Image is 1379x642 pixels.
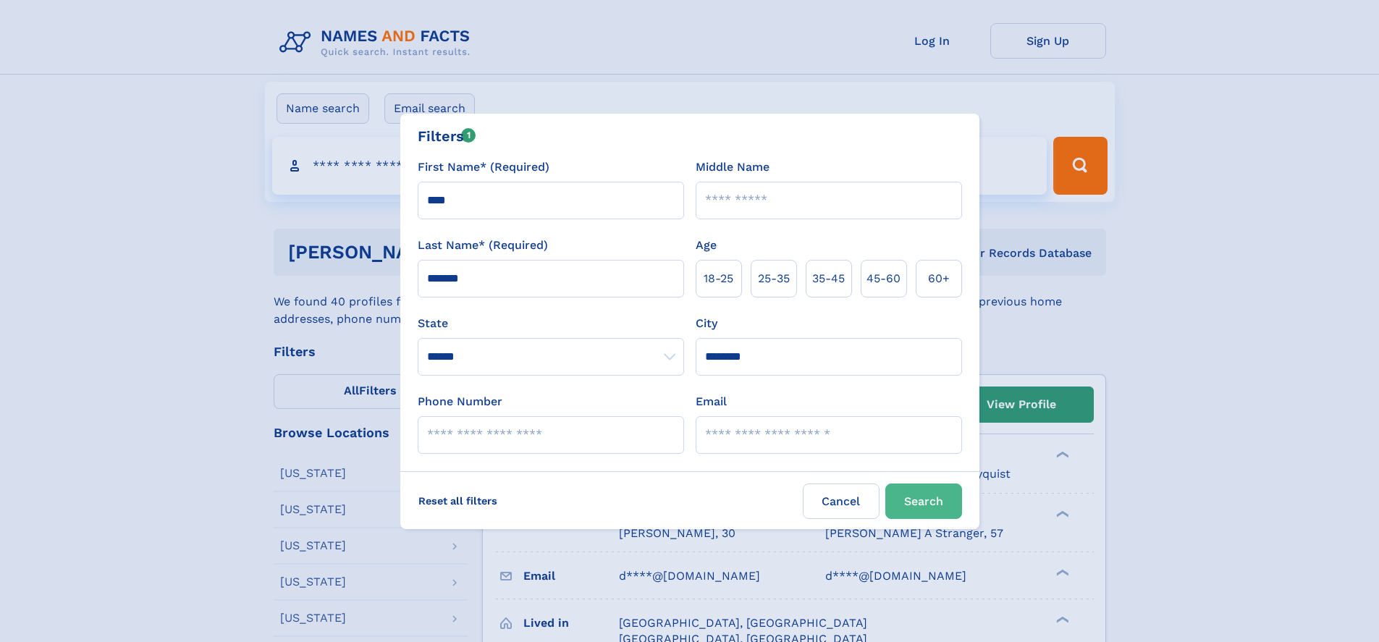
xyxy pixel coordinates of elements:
[696,159,769,176] label: Middle Name
[418,159,549,176] label: First Name* (Required)
[418,315,684,332] label: State
[928,270,950,287] span: 60+
[409,483,507,518] label: Reset all filters
[803,483,880,519] label: Cancel
[696,393,727,410] label: Email
[885,483,962,519] button: Search
[418,125,476,147] div: Filters
[812,270,845,287] span: 35‑45
[704,270,733,287] span: 18‑25
[696,237,717,254] label: Age
[418,237,548,254] label: Last Name* (Required)
[866,270,901,287] span: 45‑60
[696,315,717,332] label: City
[418,393,502,410] label: Phone Number
[758,270,790,287] span: 25‑35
